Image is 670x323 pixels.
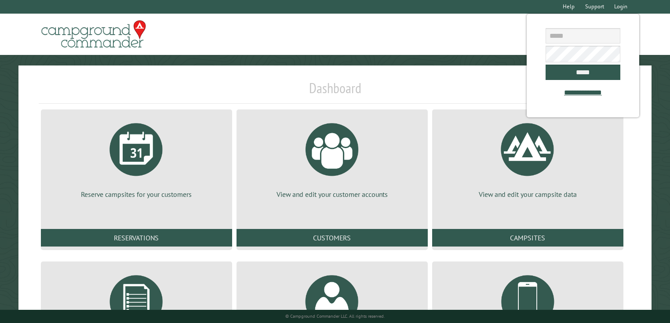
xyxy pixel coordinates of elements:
[39,17,149,51] img: Campground Commander
[51,116,222,199] a: Reserve campsites for your customers
[432,229,623,247] a: Campsites
[285,313,385,319] small: © Campground Commander LLC. All rights reserved.
[247,116,417,199] a: View and edit your customer accounts
[443,116,613,199] a: View and edit your campsite data
[51,189,222,199] p: Reserve campsites for your customers
[237,229,428,247] a: Customers
[41,229,232,247] a: Reservations
[247,189,417,199] p: View and edit your customer accounts
[443,189,613,199] p: View and edit your campsite data
[39,80,632,104] h1: Dashboard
